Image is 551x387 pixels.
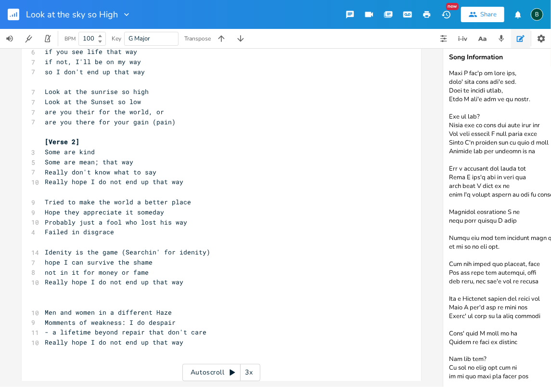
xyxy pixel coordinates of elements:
span: Really hope I do not end up that way [45,177,183,186]
span: Look at the sky so High [26,10,118,19]
span: Really don't know what to say [45,168,156,176]
div: Autoscroll [182,364,260,381]
div: Transpose [184,36,211,41]
div: Share [480,10,497,19]
div: Key [112,36,121,41]
span: Idenity is the game (Searchin' for idenity) [45,248,210,256]
span: Men and women in a different Haze [45,308,172,317]
span: Tried to make the world a better place [45,198,191,206]
span: Probably just a fool who lost his way [45,218,187,227]
span: [Verse 2] [45,137,79,146]
span: Hope they appreciate it someday [45,208,164,216]
span: if not, I'll be on my way [45,57,141,66]
span: Really hope I do not end up that way [45,278,183,286]
div: BPM [64,36,76,41]
span: so I don't end up that way [45,67,145,76]
div: New [446,3,459,10]
button: New [436,6,456,23]
span: Really hope I do not end up that way [45,338,183,347]
div: 3x [241,364,258,381]
span: Look at the sunrise so high [45,87,149,96]
span: hope I can survive the shame [45,258,153,267]
span: Some are kind [45,147,95,156]
span: are you their for the world, or [45,107,164,116]
button: B [531,3,543,26]
span: Momments of weakness: I do despair [45,318,176,327]
span: are you there for your gain (pain) [45,118,176,126]
span: - a lifetime beyond repair that don't care [45,328,206,336]
span: Some are mean; that way [45,158,133,166]
span: Failed in disgrace [45,227,114,236]
span: G Major [128,34,150,43]
div: BruCe [531,8,543,21]
span: not in it for money or fame [45,268,149,277]
button: Share [461,7,504,22]
span: Look at the Sunset so low [45,97,141,106]
span: if you see life that way [45,47,137,56]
